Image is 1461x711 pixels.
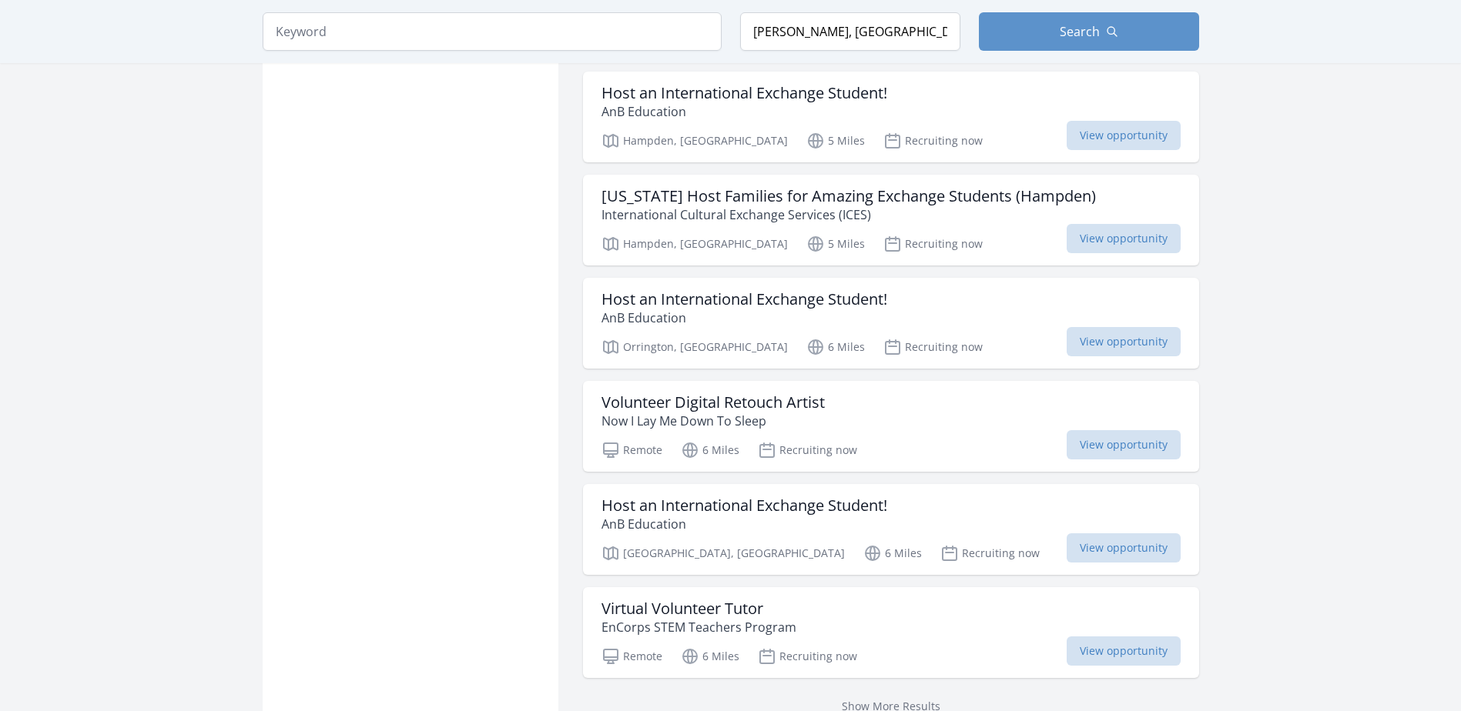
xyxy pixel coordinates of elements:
[601,412,825,430] p: Now I Lay Me Down To Sleep
[758,647,857,666] p: Recruiting now
[940,544,1040,562] p: Recruiting now
[758,441,857,459] p: Recruiting now
[601,205,1096,224] p: International Cultural Exchange Services (ICES)
[583,484,1199,575] a: Host an International Exchange Student! AnB Education [GEOGRAPHIC_DATA], [GEOGRAPHIC_DATA] 6 Mile...
[806,338,865,356] p: 6 Miles
[601,647,662,666] p: Remote
[1067,430,1181,459] span: View opportunity
[1060,22,1100,41] span: Search
[601,102,887,121] p: AnB Education
[1067,224,1181,253] span: View opportunity
[740,12,960,51] input: Location
[601,544,845,562] p: [GEOGRAPHIC_DATA], [GEOGRAPHIC_DATA]
[1067,121,1181,150] span: View opportunity
[601,515,887,533] p: AnB Education
[601,235,788,253] p: Hampden, [GEOGRAPHIC_DATA]
[601,338,788,356] p: Orrington, [GEOGRAPHIC_DATA]
[601,441,662,459] p: Remote
[681,647,739,666] p: 6 Miles
[601,84,887,102] h3: Host an International Exchange Student!
[883,235,983,253] p: Recruiting now
[806,132,865,150] p: 5 Miles
[863,544,922,562] p: 6 Miles
[583,278,1199,369] a: Host an International Exchange Student! AnB Education Orrington, [GEOGRAPHIC_DATA] 6 Miles Recrui...
[1067,636,1181,666] span: View opportunity
[883,132,983,150] p: Recruiting now
[601,309,887,327] p: AnB Education
[601,618,796,636] p: EnCorps STEM Teachers Program
[681,441,739,459] p: 6 Miles
[806,235,865,253] p: 5 Miles
[601,132,788,150] p: Hampden, [GEOGRAPHIC_DATA]
[601,393,825,412] h3: Volunteer Digital Retouch Artist
[601,496,887,515] h3: Host an International Exchange Student!
[1067,533,1181,562] span: View opportunity
[601,599,796,618] h3: Virtual Volunteer Tutor
[583,72,1199,162] a: Host an International Exchange Student! AnB Education Hampden, [GEOGRAPHIC_DATA] 5 Miles Recruiti...
[583,381,1199,472] a: Volunteer Digital Retouch Artist Now I Lay Me Down To Sleep Remote 6 Miles Recruiting now View op...
[583,587,1199,678] a: Virtual Volunteer Tutor EnCorps STEM Teachers Program Remote 6 Miles Recruiting now View opportunity
[979,12,1199,51] button: Search
[601,187,1096,205] h3: [US_STATE] Host Families for Amazing Exchange Students (Hampden)
[883,338,983,356] p: Recruiting now
[601,290,887,309] h3: Host an International Exchange Student!
[1067,327,1181,356] span: View opportunity
[583,175,1199,265] a: [US_STATE] Host Families for Amazing Exchange Students (Hampden) International Cultural Exchange ...
[263,12,722,51] input: Keyword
